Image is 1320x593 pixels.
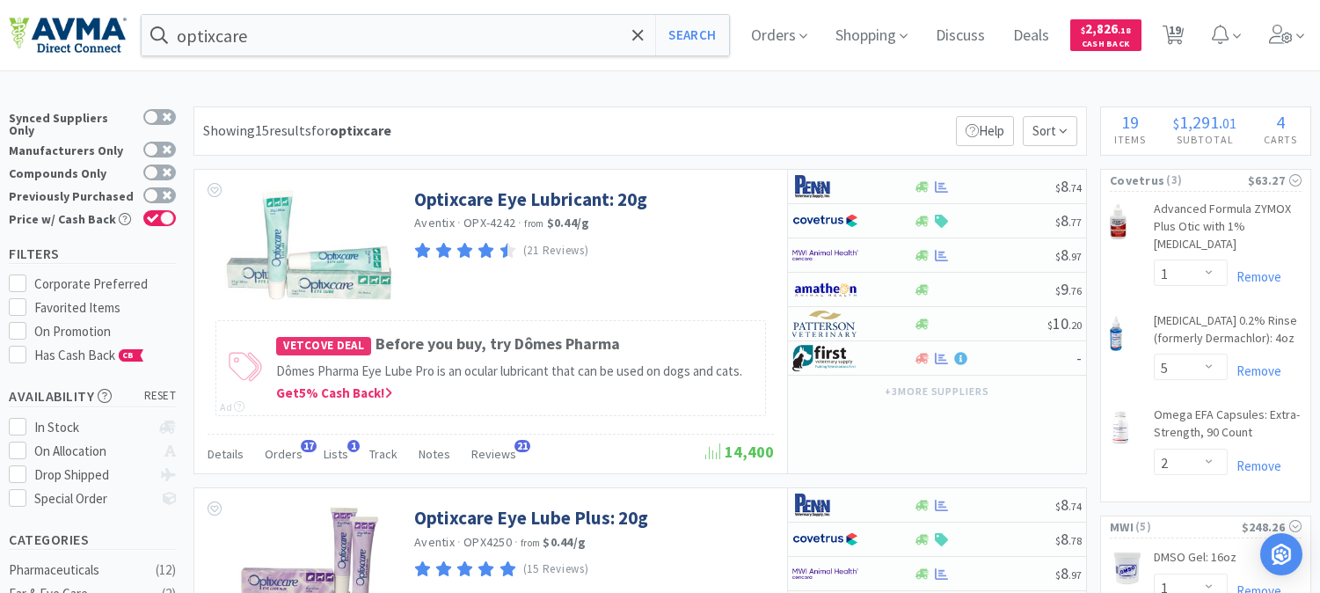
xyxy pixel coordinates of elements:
span: · [514,534,518,550]
div: On Promotion [34,321,177,342]
span: 8 [1055,494,1082,515]
h5: Filters [9,244,176,264]
img: 2142abddd5b24bde87a97e01da9e6274_370966.png [1110,316,1122,351]
span: 01 [1222,114,1236,132]
a: Remove [1228,268,1281,285]
span: reset [144,387,177,406]
img: e1133ece90fa4a959c5ae41b0808c578_9.png [792,173,858,200]
img: 7115d14f8c5b4ae4bf669de24d212797_197612.jpeg [224,187,393,302]
span: . 97 [1068,250,1082,263]
h4: Carts [1250,131,1310,148]
div: $63.27 [1248,171,1302,190]
span: CB [120,350,137,361]
span: Cash Back [1081,40,1131,51]
span: for [311,121,391,139]
span: Lists [324,446,348,462]
span: ( 5 ) [1134,518,1242,536]
span: $ [1047,318,1053,332]
p: (21 Reviews) [523,242,589,260]
a: 19 [1156,30,1192,46]
div: In Stock [34,417,151,438]
img: 3331a67d23dc422aa21b1ec98afbf632_11.png [792,276,858,303]
span: $ [1055,568,1061,582]
span: 2,826 [1081,20,1131,37]
span: MWI [1110,517,1134,537]
a: Optixcare Eye Lubricant: 20g [414,187,647,211]
span: Reviews [471,446,516,462]
img: e4e33dab9f054f5782a47901c742baa9_102.png [9,17,127,54]
span: 8 [1055,245,1082,265]
input: Search by item, sku, manufacturer, ingredient, size... [142,15,729,55]
div: Synced Suppliers Only [9,109,135,136]
span: Orders [265,446,303,462]
span: $ [1055,216,1061,229]
span: Sort [1023,116,1077,146]
span: OPX4250 [463,534,512,550]
span: 21 [514,440,530,452]
div: Ad [220,399,244,415]
img: f6b2451649754179b5b4e0c70c3f7cb0_2.png [792,560,858,587]
span: from [521,537,540,549]
span: 19 [1121,111,1139,133]
span: 14,400 [705,442,774,462]
a: Advanced Formula ZYMOX Plus Otic with 1% [MEDICAL_DATA] [1154,201,1302,260]
a: $2,826.18Cash Back [1070,11,1141,59]
div: . [1160,113,1251,131]
span: Details [208,446,244,462]
span: 1,291 [1179,111,1219,133]
img: 67d67680309e4a0bb49a5ff0391dcc42_6.png [792,345,858,371]
span: 17 [301,440,317,452]
div: Previously Purchased [9,187,135,202]
img: 77fca1acd8b6420a9015268ca798ef17_1.png [792,526,858,553]
a: Remove [1228,362,1281,379]
img: 178ba1d8cd1843d3920f32823816c1bf_34505.png [1110,204,1127,239]
button: +3more suppliers [876,379,998,404]
span: · [457,534,461,550]
span: - [1076,348,1082,368]
a: DMSO Gel: 16oz [1154,549,1236,574]
strong: $0.44 / g [547,215,590,231]
div: Manufacturers Only [9,142,135,157]
img: f6b2451649754179b5b4e0c70c3f7cb0_2.png [792,242,858,268]
span: · [457,215,461,231]
span: 8 [1055,210,1082,231]
img: e1133ece90fa4a959c5ae41b0808c578_9.png [792,492,858,518]
div: Corporate Preferred [34,274,177,295]
span: $ [1055,500,1061,513]
a: Deals [1006,28,1056,44]
span: · [518,215,521,231]
p: (15 Reviews) [523,560,589,579]
img: f5e969b455434c6296c6d81ef179fa71_3.png [792,311,858,337]
h4: Before you buy, try Dômes Pharma [276,332,756,357]
div: Open Intercom Messenger [1260,533,1302,575]
span: . 18 [1118,25,1131,36]
a: Aventix [414,215,455,231]
span: . 97 [1068,568,1082,582]
div: Price w/ Cash Back [9,210,135,225]
span: $ [1055,284,1061,297]
a: Omega EFA Capsules: Extra-Strength, 90 Count [1154,406,1302,448]
a: Discuss [929,28,992,44]
span: Covetrus [1110,171,1164,190]
span: $ [1081,25,1085,36]
img: 9637b8d9f872495fbe8bef2e0c7f06f2_7925.png [1110,551,1145,586]
span: . 74 [1068,181,1082,194]
span: 8 [1055,563,1082,583]
div: Drop Shipped [34,465,151,486]
span: Has Cash Back [34,347,144,363]
a: [MEDICAL_DATA] 0.2% Rinse (formerly Dermachlor): 4oz [1154,312,1302,354]
span: . 74 [1068,500,1082,513]
span: . 20 [1068,318,1082,332]
div: Favorited Items [34,297,177,318]
span: Notes [419,446,450,462]
img: 77fca1acd8b6420a9015268ca798ef17_1.png [792,208,858,234]
span: . 78 [1068,534,1082,547]
span: $ [1055,534,1061,547]
h4: Subtotal [1160,131,1251,148]
span: 9 [1055,279,1082,299]
div: ( 12 ) [156,560,176,581]
span: $ [1173,114,1179,132]
span: 10 [1047,313,1082,333]
div: Showing 15 results [203,120,391,143]
div: Pharmaceuticals [9,560,151,581]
